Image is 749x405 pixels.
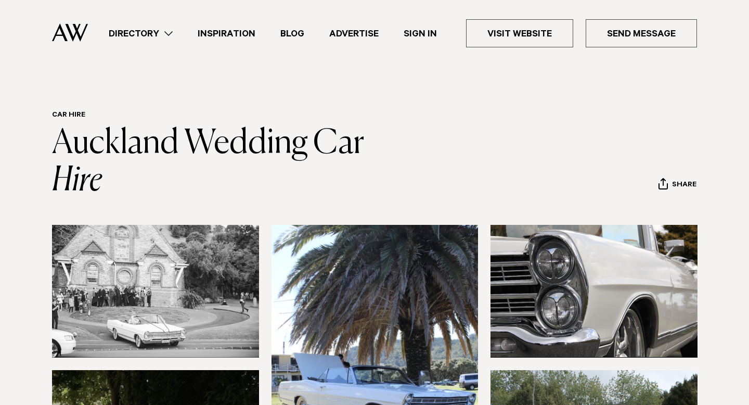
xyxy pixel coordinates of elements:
[658,178,697,193] button: Share
[52,23,88,42] img: Auckland Weddings Logo
[317,27,391,41] a: Advertise
[96,27,185,41] a: Directory
[391,27,449,41] a: Sign In
[52,127,369,198] a: Auckland Wedding Car Hire
[268,27,317,41] a: Blog
[52,111,85,120] a: Car Hire
[466,19,573,47] a: Visit Website
[672,181,696,191] span: Share
[185,27,268,41] a: Inspiration
[586,19,697,47] a: Send Message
